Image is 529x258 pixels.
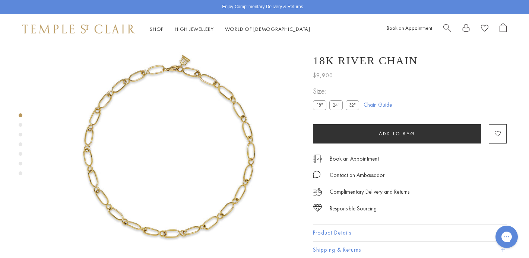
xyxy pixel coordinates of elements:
[330,171,384,180] div: Contact an Ambassador
[443,23,451,35] a: Search
[313,85,362,97] span: Size:
[330,187,409,197] p: Complimentary Delivery and Returns
[150,26,164,32] a: ShopShop
[313,124,481,143] button: Add to bag
[346,100,359,110] label: 32"
[330,155,379,163] a: Book an Appointment
[379,130,415,137] span: Add to bag
[175,26,214,32] a: High JewelleryHigh Jewellery
[313,187,322,197] img: icon_delivery.svg
[313,71,333,80] span: $9,900
[222,3,303,11] p: Enjoy Complimentary Delivery & Returns
[481,23,488,35] a: View Wishlist
[150,25,310,34] nav: Main navigation
[22,25,135,33] img: Temple St. Clair
[492,223,522,251] iframe: Gorgias live chat messenger
[313,204,322,212] img: icon_sourcing.svg
[364,101,392,109] a: Chain Guide
[329,100,343,110] label: 24"
[313,54,418,67] h1: 18K River Chain
[313,100,326,110] label: 18"
[387,25,432,31] a: Book an Appointment
[330,204,377,213] div: Responsible Sourcing
[313,155,322,163] img: icon_appointment.svg
[19,112,22,181] div: Product gallery navigation
[225,26,310,32] a: World of [DEMOGRAPHIC_DATA]World of [DEMOGRAPHIC_DATA]
[500,23,507,35] a: Open Shopping Bag
[313,171,320,178] img: MessageIcon-01_2.svg
[313,225,507,241] button: Product Details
